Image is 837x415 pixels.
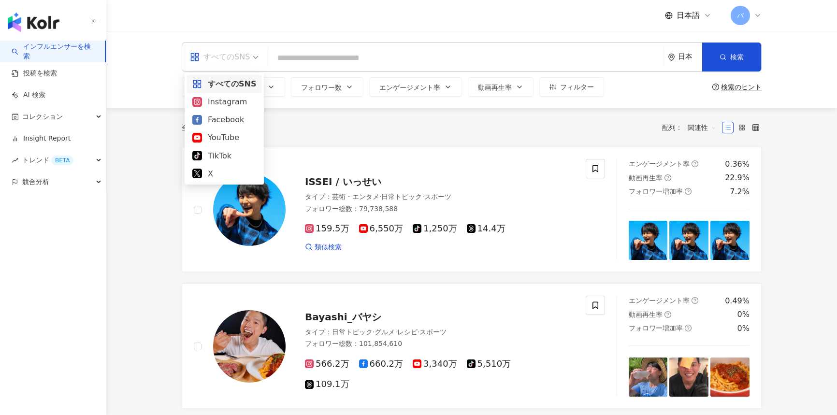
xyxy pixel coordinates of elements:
div: 配列： [662,120,722,135]
a: searchインフルエンサーを検索 [12,42,97,61]
span: 日常トピック [381,193,422,200]
span: 競合分析 [22,171,49,193]
span: · [373,328,375,336]
div: TikTok [192,150,256,162]
button: フィルター [539,77,604,97]
span: 159.5万 [305,224,349,234]
span: グルメ [375,328,395,336]
img: post-image [710,358,750,397]
div: すべてのSNS [190,49,250,65]
img: logo [8,13,59,32]
span: question-circle [664,174,671,181]
div: タイプ ： [305,328,574,337]
span: question-circle [685,188,692,195]
span: question-circle [664,311,671,318]
a: 投稿を検索 [12,69,57,78]
span: 1,250万 [413,224,457,234]
div: 0% [737,323,750,334]
span: · [395,328,397,336]
span: 109.1万 [305,379,349,389]
span: 566.2万 [305,359,349,369]
span: question-circle [692,297,698,304]
span: エンゲージメント率 [629,160,690,168]
a: Insight Report [12,134,71,143]
span: 動画再生率 [629,311,663,318]
span: エンゲージメント率 [629,297,690,304]
span: question-circle [712,84,719,90]
div: すべてのSNS [192,78,256,90]
span: 6,550万 [359,224,404,234]
span: スポーツ [424,193,451,200]
span: · [379,193,381,200]
img: post-image [669,221,708,260]
span: フォロワー増加率 [629,187,683,195]
span: · [418,328,419,336]
span: 660.2万 [359,359,404,369]
span: 5,510万 [467,359,511,369]
div: フォロワー総数 ： 79,738,588 [305,204,574,214]
button: フォロワー数 [291,77,363,97]
img: KOL Avatar [213,310,286,383]
span: エンゲージメント率 [379,84,440,91]
span: フィルター [560,83,594,91]
button: 検索 [702,43,761,72]
span: トレンド [22,149,73,171]
button: エンゲージメント率 [369,77,462,97]
div: Instagram [192,96,256,108]
img: KOL Avatar [213,173,286,246]
div: 日本 [678,53,702,61]
span: 動画再生率 [478,84,512,91]
span: Bayashi_バヤシ [305,311,381,323]
div: フォロワー総数 ： 101,854,610 [305,339,574,349]
span: フォロワー数 [301,84,342,91]
div: 7.2% [730,186,750,197]
span: コレクション [22,106,63,128]
img: post-image [629,358,668,397]
div: 0.49% [725,296,750,306]
div: BETA [51,156,73,165]
a: AI 検索 [12,90,45,100]
img: post-image [710,221,750,260]
div: タイプ ： [305,192,574,202]
div: 0.36% [725,159,750,170]
span: appstore [192,79,202,89]
span: 動画再生率 [629,174,663,182]
span: 検索 [730,53,744,61]
span: 芸術・エンタメ [332,193,379,200]
button: 動画再生率 [468,77,534,97]
div: Facebook [192,114,256,126]
button: タイプ [182,77,234,97]
span: 日常トピック [332,328,373,336]
img: post-image [629,221,668,260]
span: rise [12,157,18,164]
span: フォロワー増加率 [629,324,683,332]
span: レシピ [397,328,418,336]
span: appstore [190,52,200,62]
a: 類似検索 [305,243,342,252]
span: 関連性 [688,120,717,135]
img: post-image [669,358,708,397]
div: X [192,168,256,180]
span: バ [737,10,744,21]
span: question-circle [685,325,692,331]
span: 3,340万 [413,359,457,369]
a: KOL AvatarISSEI / いっせいタイプ：芸術・エンタメ·日常トピック·スポーツフォロワー総数：79,738,588159.5万6,550万1,250万14.4万類似検索エンゲージメン... [182,147,762,272]
a: KOL AvatarBayashi_バヤシタイプ：日常トピック·グルメ·レシピ·スポーツフォロワー総数：101,854,610566.2万660.2万3,340万5,510万109.1万エンゲー... [182,284,762,409]
span: 日本語 [677,10,700,21]
span: 類似検索 [315,243,342,252]
span: environment [668,54,675,61]
div: YouTube [192,131,256,143]
div: 全 件 [182,124,227,131]
div: 0% [737,309,750,320]
span: · [422,193,424,200]
span: スポーツ [419,328,447,336]
span: 14.4万 [467,224,505,234]
span: question-circle [692,160,698,167]
span: ISSEI / いっせい [305,176,381,187]
div: 22.9% [725,172,750,183]
div: 検索のヒント [721,83,762,91]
